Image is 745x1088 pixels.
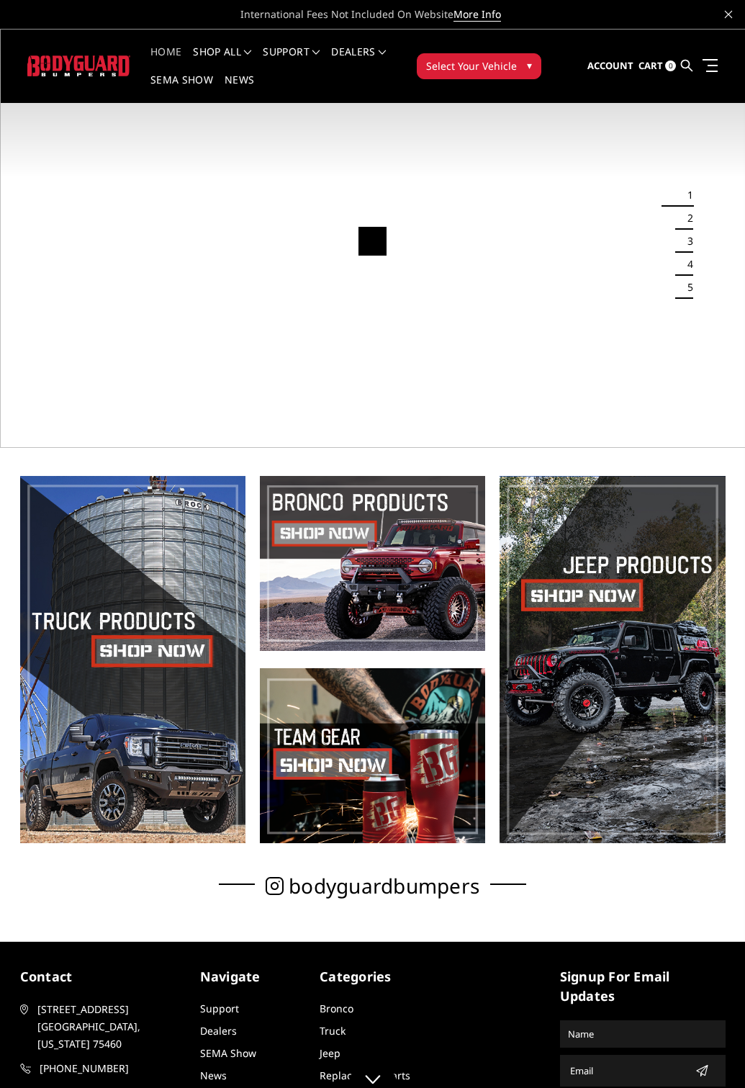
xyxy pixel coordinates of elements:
[20,967,186,986] h5: contact
[679,207,693,230] button: 2 of 5
[638,47,676,86] a: Cart 0
[27,55,130,76] img: BODYGUARD BUMPERS
[40,1060,185,1077] span: [PHONE_NUMBER]
[200,1069,227,1082] a: News
[200,1046,256,1060] a: SEMA Show
[320,967,425,986] h5: Categories
[348,1063,398,1088] a: Click to Down
[453,7,501,22] a: More Info
[225,75,254,103] a: News
[320,1069,410,1082] a: Replacement Parts
[200,967,306,986] h5: Navigate
[200,1024,237,1038] a: Dealers
[587,47,633,86] a: Account
[289,878,479,894] span: bodyguardbumpers
[320,1046,340,1060] a: Jeep
[320,1002,353,1015] a: Bronco
[564,1059,690,1082] input: Email
[263,47,320,75] a: Support
[679,184,693,207] button: 1 of 5
[37,1001,183,1053] span: [STREET_ADDRESS] [GEOGRAPHIC_DATA], [US_STATE] 75460
[193,47,251,75] a: shop all
[665,60,676,71] span: 0
[20,1060,186,1077] a: [PHONE_NUMBER]
[562,1022,723,1046] input: Name
[560,967,726,1006] h5: signup for email updates
[150,75,213,103] a: SEMA Show
[426,58,517,73] span: Select Your Vehicle
[417,53,541,79] button: Select Your Vehicle
[200,1002,239,1015] a: Support
[331,47,386,75] a: Dealers
[527,58,532,73] span: ▾
[679,276,693,299] button: 5 of 5
[638,59,663,72] span: Cart
[679,230,693,253] button: 3 of 5
[679,253,693,276] button: 4 of 5
[587,59,633,72] span: Account
[150,47,181,75] a: Home
[320,1024,346,1038] a: Truck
